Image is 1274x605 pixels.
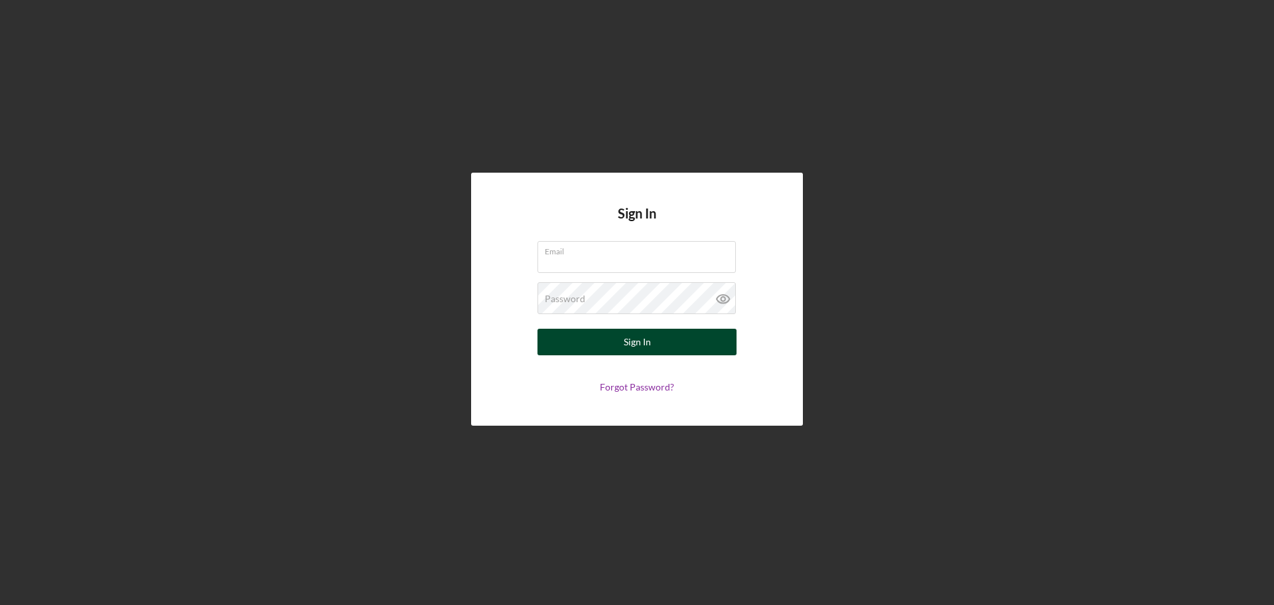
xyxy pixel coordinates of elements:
[600,381,674,392] a: Forgot Password?
[618,206,656,241] h4: Sign In
[545,294,585,304] label: Password
[545,242,736,256] label: Email
[624,329,651,355] div: Sign In
[537,329,737,355] button: Sign In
